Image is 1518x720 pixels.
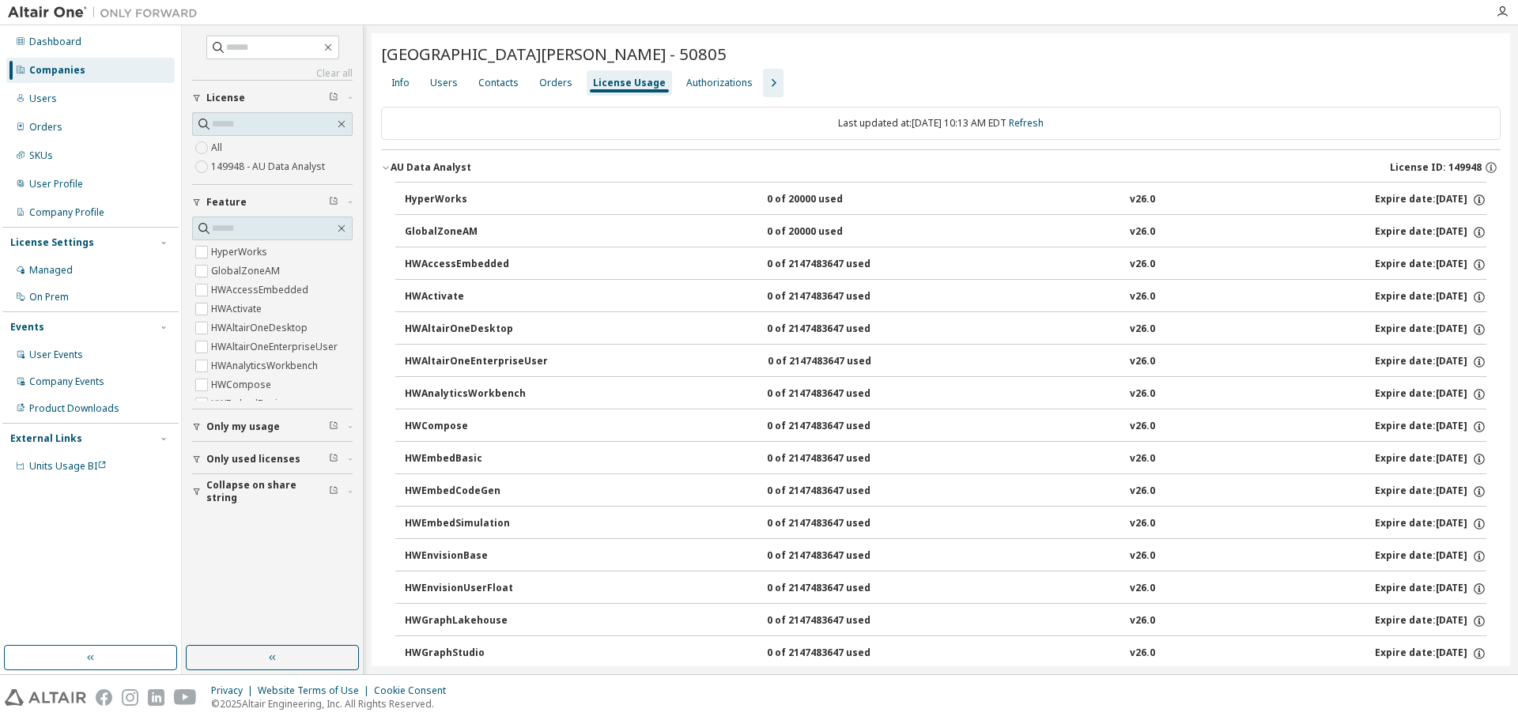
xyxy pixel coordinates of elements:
[405,484,547,499] div: HWEmbedCodeGen
[1130,646,1155,661] div: v26.0
[29,92,57,105] div: Users
[329,196,338,209] span: Clear filter
[767,387,909,401] div: 0 of 2147483647 used
[29,291,69,303] div: On Prem
[174,689,197,706] img: youtube.svg
[122,689,138,706] img: instagram.svg
[405,225,547,239] div: GlobalZoneAM
[96,689,112,706] img: facebook.svg
[430,77,458,89] div: Users
[767,582,909,596] div: 0 of 2147483647 used
[405,571,1486,606] button: HWEnvisionUserFloat0 of 2147483647 usedv26.0Expire date:[DATE]
[1375,225,1486,239] div: Expire date: [DATE]
[1130,193,1155,207] div: v26.0
[405,290,547,304] div: HWActivate
[405,517,547,531] div: HWEmbedSimulation
[405,604,1486,639] button: HWGraphLakehouse0 of 2147483647 usedv26.0Expire date:[DATE]
[1130,225,1155,239] div: v26.0
[1375,646,1486,661] div: Expire date: [DATE]
[767,225,909,239] div: 0 of 20000 used
[767,420,909,434] div: 0 of 2147483647 used
[211,356,321,375] label: HWAnalyticsWorkbench
[192,81,353,115] button: License
[29,149,53,162] div: SKUs
[593,77,666,89] div: License Usage
[1130,290,1155,304] div: v26.0
[29,206,104,219] div: Company Profile
[478,77,519,89] div: Contacts
[405,193,547,207] div: HyperWorks
[29,121,62,134] div: Orders
[5,689,86,706] img: altair_logo.svg
[405,539,1486,574] button: HWEnvisionBase0 of 2147483647 usedv26.0Expire date:[DATE]
[10,236,94,249] div: License Settings
[1130,355,1155,369] div: v26.0
[767,258,909,272] div: 0 of 2147483647 used
[29,375,104,388] div: Company Events
[1375,355,1486,369] div: Expire date: [DATE]
[206,479,329,504] span: Collapse on share string
[391,77,410,89] div: Info
[1375,290,1486,304] div: Expire date: [DATE]
[405,420,547,434] div: HWCompose
[192,185,353,220] button: Feature
[767,484,909,499] div: 0 of 2147483647 used
[405,507,1486,541] button: HWEmbedSimulation0 of 2147483647 usedv26.0Expire date:[DATE]
[211,281,312,300] label: HWAccessEmbedded
[1130,420,1155,434] div: v26.0
[1130,258,1155,272] div: v26.0
[206,92,245,104] span: License
[1375,549,1486,564] div: Expire date: [DATE]
[1130,549,1155,564] div: v26.0
[148,689,164,706] img: linkedin.svg
[10,321,44,334] div: Events
[211,138,225,157] label: All
[1130,484,1155,499] div: v26.0
[405,183,1486,217] button: HyperWorks0 of 20000 usedv26.0Expire date:[DATE]
[29,459,107,473] span: Units Usage BI
[1375,614,1486,628] div: Expire date: [DATE]
[1130,322,1155,337] div: v26.0
[405,355,548,369] div: HWAltairOneEnterpriseUser
[405,614,547,628] div: HWGraphLakehouse
[405,312,1486,347] button: HWAltairOneDesktop0 of 2147483647 usedv26.0Expire date:[DATE]
[211,243,270,262] label: HyperWorks
[539,77,572,89] div: Orders
[767,290,909,304] div: 0 of 2147483647 used
[405,582,547,596] div: HWEnvisionUserFloat
[405,452,547,466] div: HWEmbedBasic
[192,474,353,509] button: Collapse on share string
[10,432,82,445] div: External Links
[1375,193,1486,207] div: Expire date: [DATE]
[767,452,909,466] div: 0 of 2147483647 used
[1009,116,1044,130] a: Refresh
[1390,161,1482,174] span: License ID: 149948
[8,5,206,21] img: Altair One
[1130,614,1155,628] div: v26.0
[767,549,909,564] div: 0 of 2147483647 used
[405,258,547,272] div: HWAccessEmbedded
[768,355,910,369] div: 0 of 2147483647 used
[767,517,909,531] div: 0 of 2147483647 used
[206,420,280,433] span: Only my usage
[1375,452,1486,466] div: Expire date: [DATE]
[1375,258,1486,272] div: Expire date: [DATE]
[767,193,909,207] div: 0 of 20000 used
[211,375,274,394] label: HWCompose
[1130,387,1155,401] div: v26.0
[206,453,300,466] span: Only used licenses
[767,322,909,337] div: 0 of 2147483647 used
[206,196,247,209] span: Feature
[29,178,83,190] div: User Profile
[29,349,83,361] div: User Events
[211,319,311,337] label: HWAltairOneDesktop
[1375,420,1486,434] div: Expire date: [DATE]
[405,322,547,337] div: HWAltairOneDesktop
[29,264,73,277] div: Managed
[391,161,471,174] div: AU Data Analyst
[767,614,909,628] div: 0 of 2147483647 used
[381,107,1501,140] div: Last updated at: [DATE] 10:13 AM EDT
[329,453,338,466] span: Clear filter
[211,697,455,711] p: © 2025 Altair Engineering, Inc. All Rights Reserved.
[686,77,753,89] div: Authorizations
